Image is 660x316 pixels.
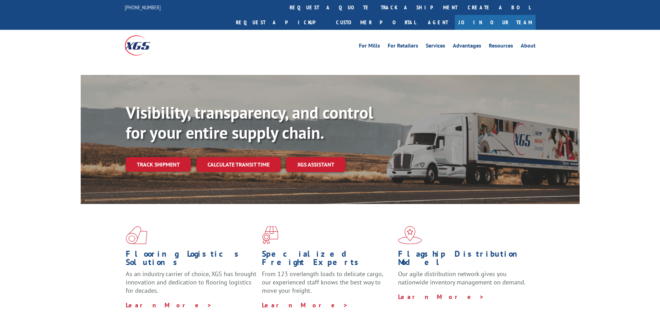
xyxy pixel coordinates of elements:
[262,226,278,244] img: xgs-icon-focused-on-flooring-red
[196,157,281,172] a: Calculate transit time
[126,102,373,143] b: Visibility, transparency, and control for your entire supply chain.
[398,293,484,301] a: Learn More >
[262,270,393,301] p: From 123 overlength loads to delicate cargo, our experienced staff knows the best way to move you...
[453,43,481,51] a: Advantages
[359,43,380,51] a: For Mills
[126,301,212,309] a: Learn More >
[126,250,257,270] h1: Flooring Logistics Solutions
[231,15,331,30] a: Request a pickup
[126,157,191,172] a: Track shipment
[489,43,513,51] a: Resources
[421,15,455,30] a: Agent
[521,43,536,51] a: About
[331,15,421,30] a: Customer Portal
[455,15,536,30] a: Join Our Team
[262,250,393,270] h1: Specialized Freight Experts
[125,4,161,11] a: [PHONE_NUMBER]
[398,226,422,244] img: xgs-icon-flagship-distribution-model-red
[126,226,147,244] img: xgs-icon-total-supply-chain-intelligence-red
[286,157,345,172] a: XGS ASSISTANT
[126,270,256,294] span: As an industry carrier of choice, XGS has brought innovation and dedication to flooring logistics...
[398,250,529,270] h1: Flagship Distribution Model
[388,43,418,51] a: For Retailers
[262,301,348,309] a: Learn More >
[398,270,526,286] span: Our agile distribution network gives you nationwide inventory management on demand.
[426,43,445,51] a: Services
